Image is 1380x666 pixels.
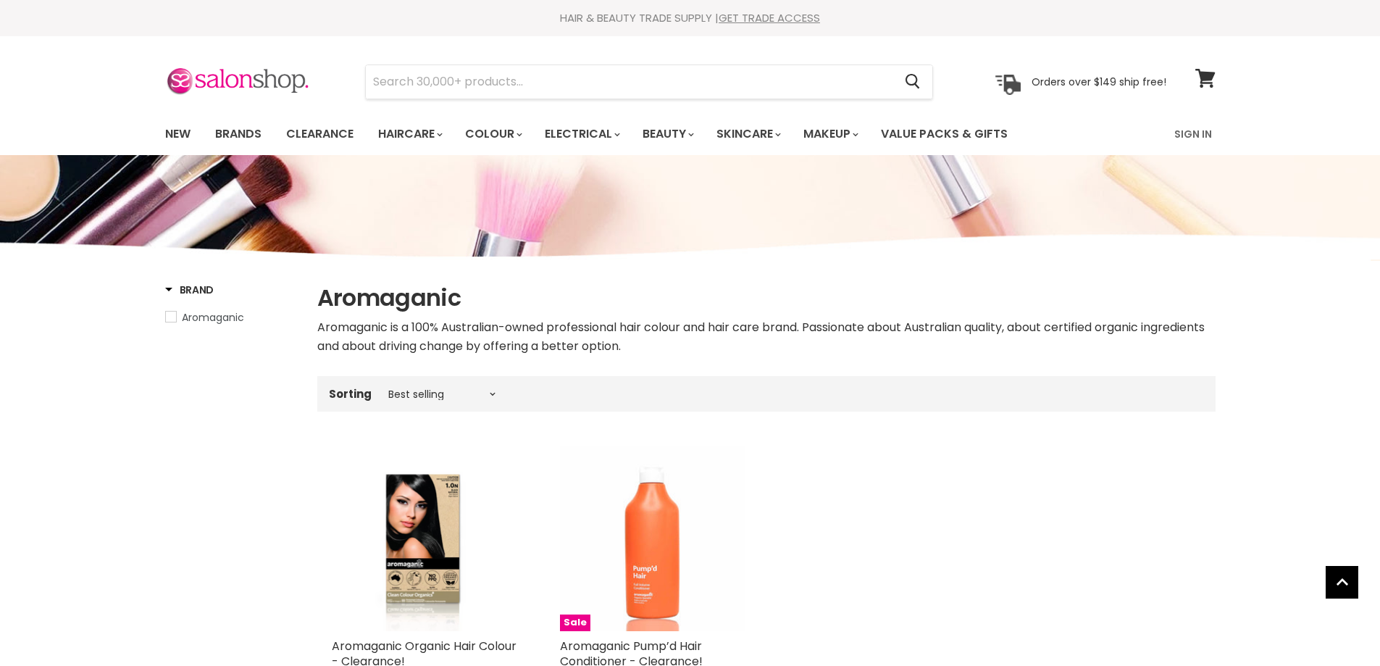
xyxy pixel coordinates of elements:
[182,310,244,325] span: Aromaganic
[329,388,372,400] label: Sorting
[317,283,1216,313] h1: Aromaganic
[534,119,629,149] a: Electrical
[632,119,703,149] a: Beauty
[894,65,932,99] button: Search
[560,446,745,631] a: Aromaganic Pump’d Hair Conditioner - Clearance!Sale
[1032,75,1166,88] p: Orders over $149 ship free!
[366,65,894,99] input: Search
[454,119,531,149] a: Colour
[560,615,590,631] span: Sale
[364,446,484,631] img: Aromaganic Organic Hair Colour - Clearance!
[154,113,1092,155] ul: Main menu
[317,319,1205,354] span: Aromaganic is a 100% Australian-owned professional hair colour and hair care brand. Passionate ab...
[706,119,790,149] a: Skincare
[275,119,364,149] a: Clearance
[560,446,745,631] img: Aromaganic Pump’d Hair Conditioner - Clearance!
[147,11,1234,25] div: HAIR & BEAUTY TRADE SUPPLY |
[719,10,820,25] a: GET TRADE ACCESS
[154,119,201,149] a: New
[870,119,1019,149] a: Value Packs & Gifts
[165,283,214,297] h3: Brand
[1166,119,1221,149] a: Sign In
[793,119,867,149] a: Makeup
[367,119,451,149] a: Haircare
[365,64,933,99] form: Product
[332,446,517,631] a: Aromaganic Organic Hair Colour - Clearance!
[204,119,272,149] a: Brands
[147,113,1234,155] nav: Main
[165,309,299,325] a: Aromaganic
